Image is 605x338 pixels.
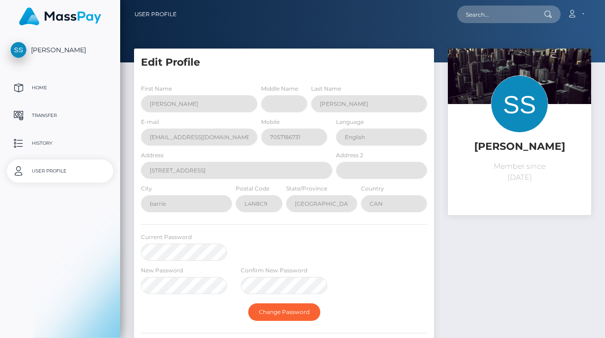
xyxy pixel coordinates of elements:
[236,184,269,193] label: Postal Code
[261,85,298,93] label: Middle Name
[19,7,101,25] img: MassPay
[7,132,113,155] a: History
[11,164,110,178] p: User Profile
[336,151,363,160] label: Address 2
[141,118,159,126] label: E-mail
[141,184,152,193] label: City
[311,85,341,93] label: Last Name
[141,266,183,275] label: New Password
[455,161,584,183] p: Member since [DATE]
[361,184,384,193] label: Country
[241,266,307,275] label: Confirm New Password
[336,118,364,126] label: Language
[11,109,110,123] p: Transfer
[11,81,110,95] p: Home
[286,184,327,193] label: State/Province
[7,76,113,99] a: Home
[448,49,591,144] img: ...
[457,6,544,23] input: Search...
[141,55,427,70] h5: Edit Profile
[248,303,320,321] button: Change Password
[7,104,113,127] a: Transfer
[7,160,113,183] a: User Profile
[134,5,177,24] a: User Profile
[141,151,164,160] label: Address
[455,140,584,154] h5: [PERSON_NAME]
[11,136,110,150] p: History
[261,118,280,126] label: Mobile
[141,233,192,241] label: Current Password
[7,46,113,54] span: [PERSON_NAME]
[141,85,172,93] label: First Name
